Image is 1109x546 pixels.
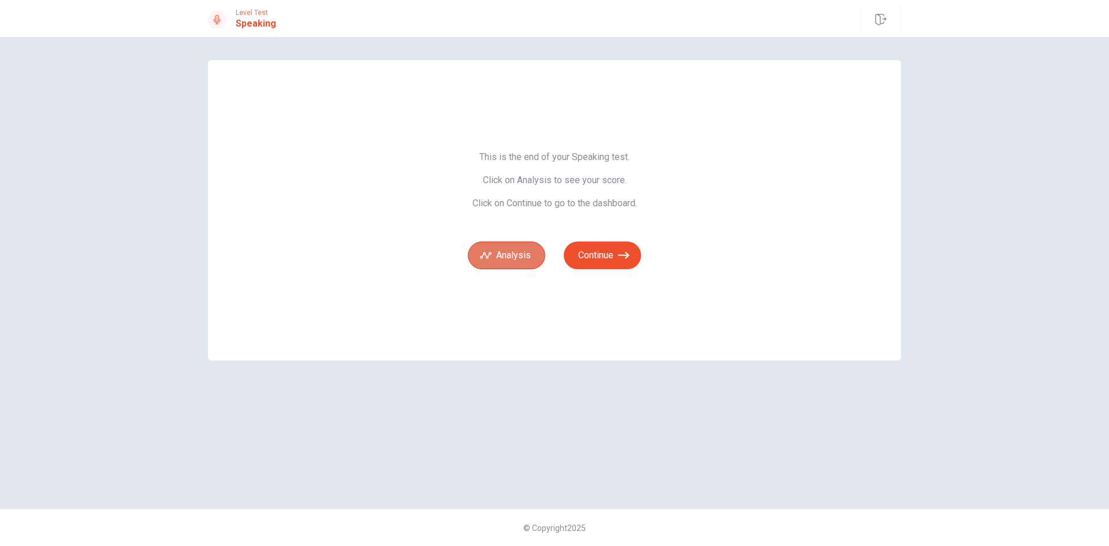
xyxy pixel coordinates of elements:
span: This is the end of your Speaking test. Click on Analysis to see your score. Click on Continue to ... [468,151,641,209]
h1: Speaking [236,17,276,31]
button: Continue [564,242,641,269]
button: Analysis [468,242,545,269]
span: Level Test [236,9,276,17]
span: © Copyright 2025 [523,523,586,533]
